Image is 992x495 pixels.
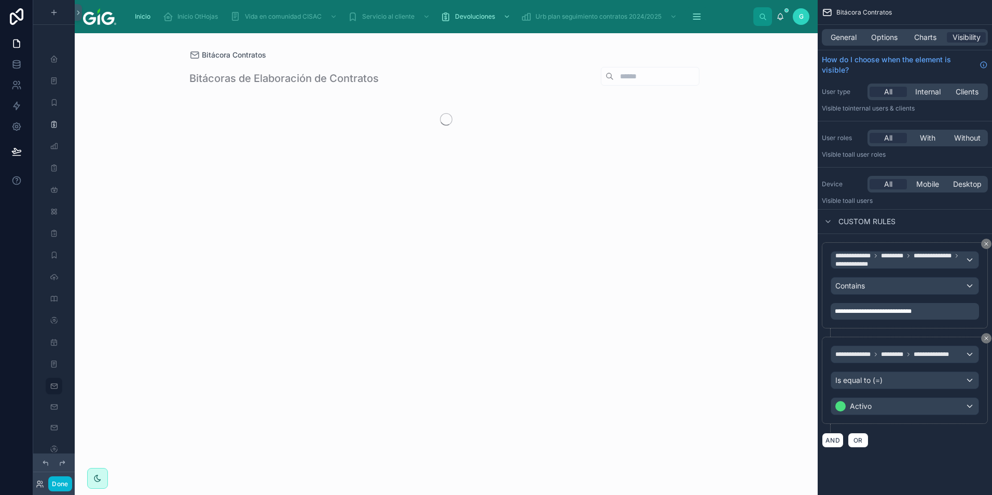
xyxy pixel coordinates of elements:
span: Activo [850,401,872,411]
span: Contains [835,281,865,291]
span: Without [954,133,981,143]
span: Devoluciones [455,12,495,21]
label: Device [822,180,863,188]
span: How do I choose when the element is visible? [822,54,975,75]
a: How do I choose when the element is visible? [822,54,988,75]
span: Internal [915,87,941,97]
span: Servicio al cliente [362,12,415,21]
span: Is equal to (=) [835,375,883,386]
span: Urb plan seguimiento contratos 2024/2025 [535,12,662,21]
span: OR [851,436,865,444]
span: All [884,87,892,97]
span: Clients [956,87,979,97]
span: Inicio OtHojas [177,12,218,21]
img: App logo [83,8,116,25]
span: Options [871,32,898,43]
a: Vida en comunidad CISAC [227,7,342,26]
p: Visible to [822,197,988,205]
a: Servicio al cliente [345,7,435,26]
span: Internal users & clients [848,104,915,112]
div: scrollable content [125,5,753,28]
p: Visible to [822,150,988,159]
span: Custom rules [838,216,895,227]
button: Done [48,476,72,491]
span: All [884,133,892,143]
span: Charts [914,32,936,43]
button: AND [822,433,844,448]
button: Activo [831,397,979,415]
span: Visibility [953,32,981,43]
button: Contains [831,277,979,295]
a: Inicio OtHojas [160,7,225,26]
span: Inicio [135,12,150,21]
a: Urb plan seguimiento contratos 2024/2025 [518,7,682,26]
span: Desktop [953,179,982,189]
span: All user roles [848,150,886,158]
label: User roles [822,134,863,142]
span: Mobile [916,179,939,189]
button: OR [848,433,869,448]
button: Is equal to (=) [831,372,979,389]
p: Visible to [822,104,988,113]
label: User type [822,88,863,96]
span: Vida en comunidad CISAC [245,12,322,21]
span: all users [848,197,873,204]
span: General [831,32,857,43]
span: All [884,179,892,189]
a: Devoluciones [437,7,516,26]
span: With [920,133,935,143]
span: G [799,12,804,21]
span: Bitácora Contratos [836,8,892,17]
